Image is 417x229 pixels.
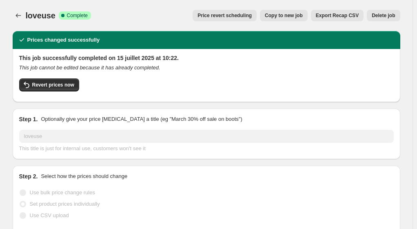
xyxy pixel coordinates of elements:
[311,10,364,21] button: Export Recap CSV
[19,172,38,180] h2: Step 2.
[26,11,55,20] span: loveuse
[193,10,257,21] button: Price revert scheduling
[19,78,79,91] button: Revert prices now
[19,54,394,62] h2: This job successfully completed on 15 juillet 2025 at 10:22.
[367,10,400,21] button: Delete job
[30,212,69,218] span: Use CSV upload
[30,189,95,196] span: Use bulk price change rules
[67,12,88,19] span: Complete
[13,10,24,21] button: Price change jobs
[27,36,100,44] h2: Prices changed successfully
[30,201,100,207] span: Set product prices individually
[32,82,74,88] span: Revert prices now
[19,64,160,71] i: This job cannot be edited because it has already completed.
[19,145,146,151] span: This title is just for internal use, customers won't see it
[41,172,127,180] p: Select how the prices should change
[19,115,38,123] h2: Step 1.
[260,10,308,21] button: Copy to new job
[265,12,303,19] span: Copy to new job
[316,12,359,19] span: Export Recap CSV
[41,115,242,123] p: Optionally give your price [MEDICAL_DATA] a title (eg "March 30% off sale on boots")
[197,12,252,19] span: Price revert scheduling
[372,12,395,19] span: Delete job
[19,130,394,143] input: 30% off holiday sale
